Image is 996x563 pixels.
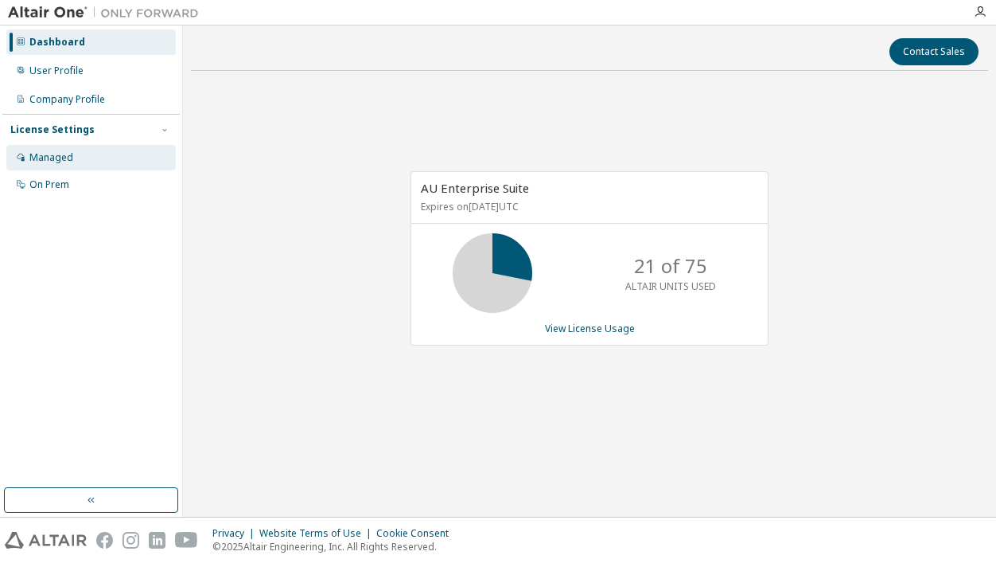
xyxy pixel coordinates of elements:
[10,123,95,136] div: License Settings
[212,540,458,553] p: © 2025 Altair Engineering, Inc. All Rights Reserved.
[259,527,376,540] div: Website Terms of Use
[96,532,113,549] img: facebook.svg
[212,527,259,540] div: Privacy
[545,322,635,335] a: View License Usage
[8,5,207,21] img: Altair One
[29,151,73,164] div: Managed
[29,93,105,106] div: Company Profile
[421,200,754,213] p: Expires on [DATE] UTC
[889,38,978,65] button: Contact Sales
[123,532,139,549] img: instagram.svg
[149,532,165,549] img: linkedin.svg
[421,180,529,196] span: AU Enterprise Suite
[29,178,69,191] div: On Prem
[634,252,707,280] p: 21 of 75
[376,527,458,540] div: Cookie Consent
[5,532,87,549] img: altair_logo.svg
[29,36,85,49] div: Dashboard
[175,532,198,549] img: youtube.svg
[625,280,716,293] p: ALTAIR UNITS USED
[29,65,84,77] div: User Profile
